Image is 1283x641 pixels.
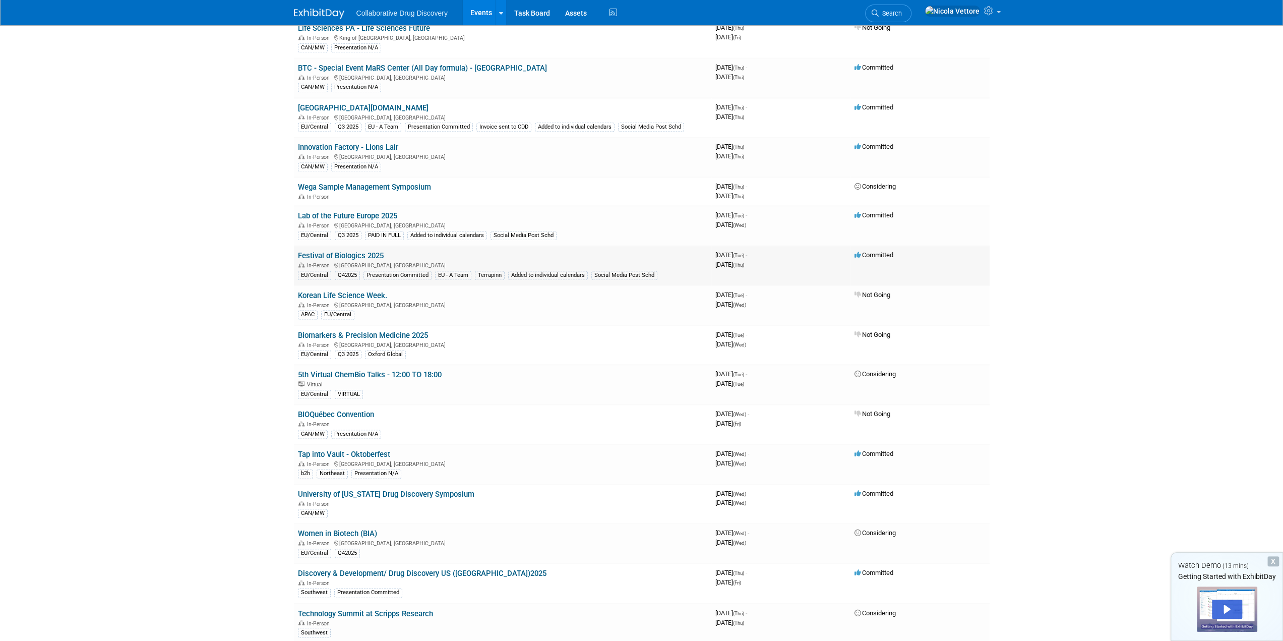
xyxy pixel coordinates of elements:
[748,410,749,418] span: -
[365,123,401,132] div: EU - A Team
[298,123,331,132] div: EU/Central
[715,143,747,150] span: [DATE]
[335,123,361,132] div: Q3 2025
[298,370,442,379] a: 5th Virtual ChemBio Talks - 12:00 TO 18:00
[733,194,744,199] span: (Thu)
[715,331,747,338] span: [DATE]
[365,231,404,240] div: PAID IN FULL
[748,490,749,497] span: -
[298,154,304,159] img: In-Person Event
[298,529,377,538] a: Women in Biotech (BIA)
[294,9,344,19] img: ExhibitDay
[733,35,741,40] span: (Fri)
[715,211,747,219] span: [DATE]
[298,569,546,578] a: Discovery & Development/ Drug Discovery US ([GEOGRAPHIC_DATA])2025
[733,253,744,258] span: (Tue)
[298,501,304,506] img: In-Person Event
[363,271,432,280] div: Presentation Committed
[335,350,361,359] div: Q3 2025
[356,9,448,17] span: Collaborative Drug Discovery
[715,499,746,506] span: [DATE]
[298,35,304,40] img: In-Person Event
[733,570,744,576] span: (Thu)
[746,103,747,111] span: -
[715,24,747,31] span: [DATE]
[746,251,747,259] span: -
[298,143,398,152] a: Innovation Factory - Lions Lair
[715,490,749,497] span: [DATE]
[746,64,747,71] span: -
[854,64,893,71] span: Committed
[307,580,333,587] span: In-Person
[307,194,333,200] span: In-Person
[298,251,384,260] a: Festival of Biologics 2025
[733,620,744,625] span: (Thu)
[733,491,746,497] span: (Wed)
[733,461,746,467] span: (Wed)
[854,291,890,299] span: Not Going
[476,123,531,132] div: Invoice sent to CDD
[854,609,896,616] span: Considering
[307,461,333,468] span: In-Person
[298,183,431,192] a: Wega Sample Management Symposium
[405,123,473,132] div: Presentation Committed
[298,540,304,545] img: In-Person Event
[331,43,381,52] div: Presentation N/A
[854,331,890,338] span: Not Going
[335,231,361,240] div: Q3 2025
[298,302,304,307] img: In-Person Event
[298,620,304,625] img: In-Person Event
[298,231,331,240] div: EU/Central
[307,342,333,348] span: In-Person
[475,271,505,280] div: Terrapinn
[715,33,741,41] span: [DATE]
[307,540,333,547] span: In-Person
[879,10,902,17] span: Search
[733,451,746,457] span: (Wed)
[298,103,429,112] a: [GEOGRAPHIC_DATA][DOMAIN_NAME]
[298,390,331,399] div: EU/Central
[854,143,893,150] span: Committed
[715,539,746,546] span: [DATE]
[298,221,707,229] div: [GEOGRAPHIC_DATA], [GEOGRAPHIC_DATA]
[854,529,896,537] span: Considering
[298,291,387,300] a: Korean Life Science Week.
[307,381,325,388] span: Virtual
[748,450,749,457] span: -
[298,549,331,558] div: EU/Central
[865,5,911,22] a: Search
[715,251,747,259] span: [DATE]
[733,372,744,377] span: (Tue)
[715,183,747,190] span: [DATE]
[1171,560,1282,571] div: Watch Demo
[298,271,331,280] div: EU/Central
[733,154,744,159] span: (Thu)
[298,461,304,466] img: In-Person Event
[854,569,893,576] span: Committed
[733,381,744,387] span: (Tue)
[854,211,893,219] span: Committed
[715,73,744,81] span: [DATE]
[715,192,744,200] span: [DATE]
[925,6,980,17] img: Nicola Vettore
[331,162,381,171] div: Presentation N/A
[298,73,707,81] div: [GEOGRAPHIC_DATA], [GEOGRAPHIC_DATA]
[298,580,304,585] img: In-Person Event
[746,569,747,576] span: -
[854,251,893,259] span: Committed
[298,628,331,637] div: Southwest
[733,213,744,218] span: (Tue)
[715,370,747,378] span: [DATE]
[733,332,744,338] span: (Tue)
[733,421,741,427] span: (Fri)
[298,194,304,199] img: In-Person Event
[733,302,746,308] span: (Wed)
[715,221,746,228] span: [DATE]
[746,370,747,378] span: -
[298,113,707,121] div: [GEOGRAPHIC_DATA], [GEOGRAPHIC_DATA]
[746,291,747,299] span: -
[715,152,744,160] span: [DATE]
[307,114,333,121] span: In-Person
[715,301,746,308] span: [DATE]
[435,271,471,280] div: EU - A Team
